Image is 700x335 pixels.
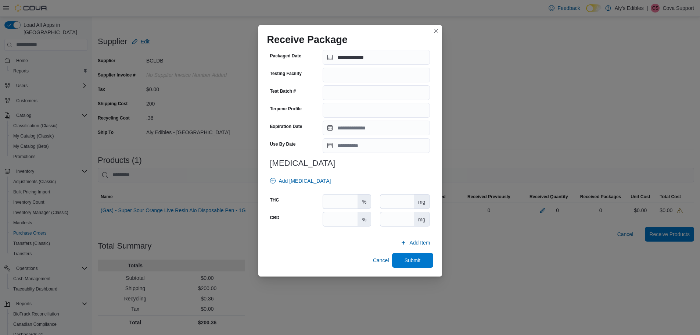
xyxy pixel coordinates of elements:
input: Press the down key to open a popover containing a calendar. [323,138,430,153]
label: Testing Facility [270,71,302,76]
h1: Receive Package [267,34,348,46]
input: Press the down key to open a popover containing a calendar. [323,121,430,135]
span: Cancel [373,257,389,264]
div: mg [414,212,430,226]
button: Add Item [398,235,433,250]
span: Submit [405,257,421,264]
label: THC [270,197,279,203]
button: Closes this modal window [432,26,441,35]
button: Cancel [370,253,392,268]
div: % [358,212,371,226]
label: Test Batch # [270,88,296,94]
button: Submit [392,253,433,268]
label: Packaged Date [270,53,301,59]
div: mg [414,195,430,209]
label: Use By Date [270,141,296,147]
label: CBD [270,215,280,221]
label: Expiration Date [270,124,302,129]
h3: [MEDICAL_DATA] [270,159,430,168]
span: Add [MEDICAL_DATA] [279,177,331,185]
button: Add [MEDICAL_DATA] [267,174,334,188]
div: % [358,195,371,209]
label: Terpene Profile [270,106,302,112]
input: Press the down key to open a popover containing a calendar. [323,50,430,65]
span: Add Item [409,239,430,246]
